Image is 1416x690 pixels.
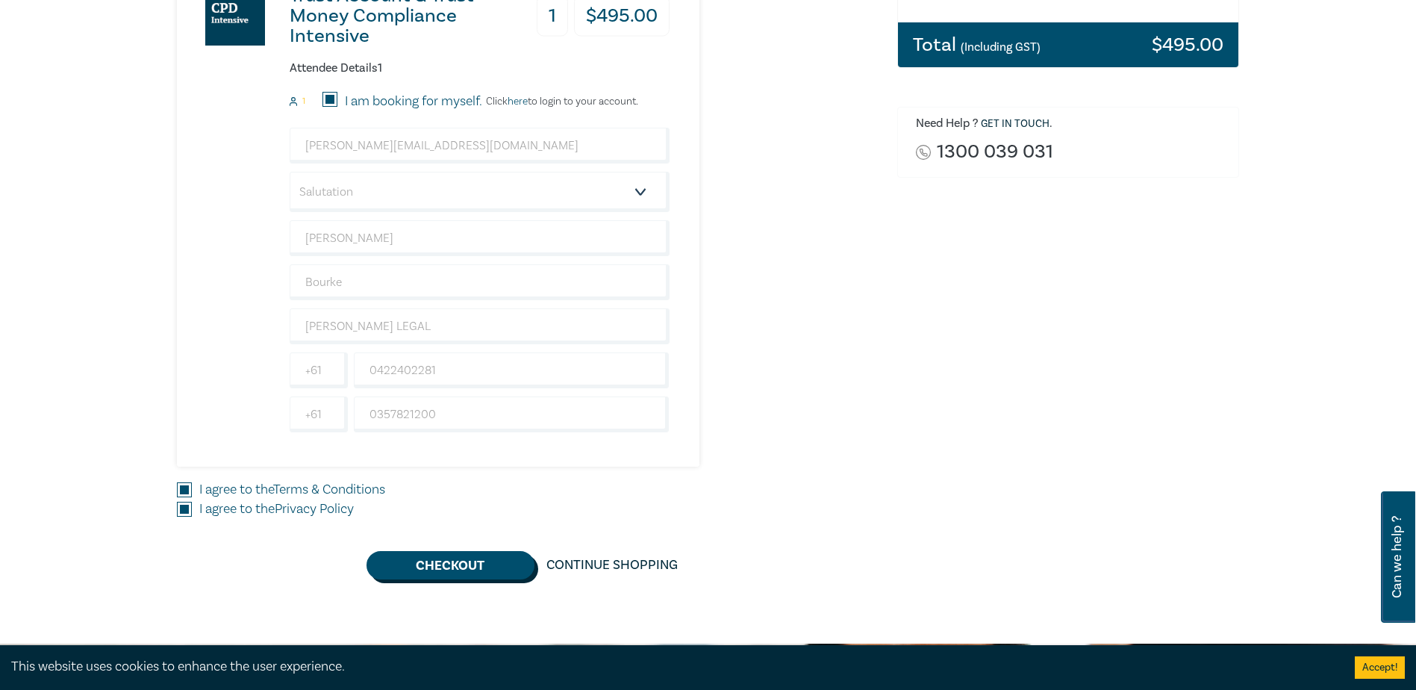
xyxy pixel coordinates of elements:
[367,551,534,579] button: Checkout
[290,397,348,432] input: +61
[1390,500,1404,614] span: Can we help ?
[290,61,670,75] h6: Attendee Details 1
[290,220,670,256] input: First Name*
[937,142,1053,162] a: 1300 039 031
[273,481,385,498] a: Terms & Conditions
[199,500,354,519] label: I agree to the
[11,657,1332,677] div: This website uses cookies to enhance the user experience.
[916,116,1228,131] h6: Need Help ? .
[1152,35,1223,55] h3: $ 495.00
[961,40,1041,55] small: (Including GST)
[354,397,670,432] input: Phone
[290,308,670,344] input: Company
[1355,656,1405,679] button: Accept cookies
[913,35,1041,55] h3: Total
[199,480,385,500] label: I agree to the
[290,128,670,164] input: Attendee Email*
[482,96,638,108] p: Click to login to your account.
[275,500,354,517] a: Privacy Policy
[290,264,670,300] input: Last Name*
[508,95,528,108] a: here
[302,96,305,107] small: 1
[981,117,1049,131] a: Get in touch
[354,352,670,388] input: Mobile*
[534,551,690,579] a: Continue Shopping
[290,352,348,388] input: +61
[345,92,482,111] label: I am booking for myself.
